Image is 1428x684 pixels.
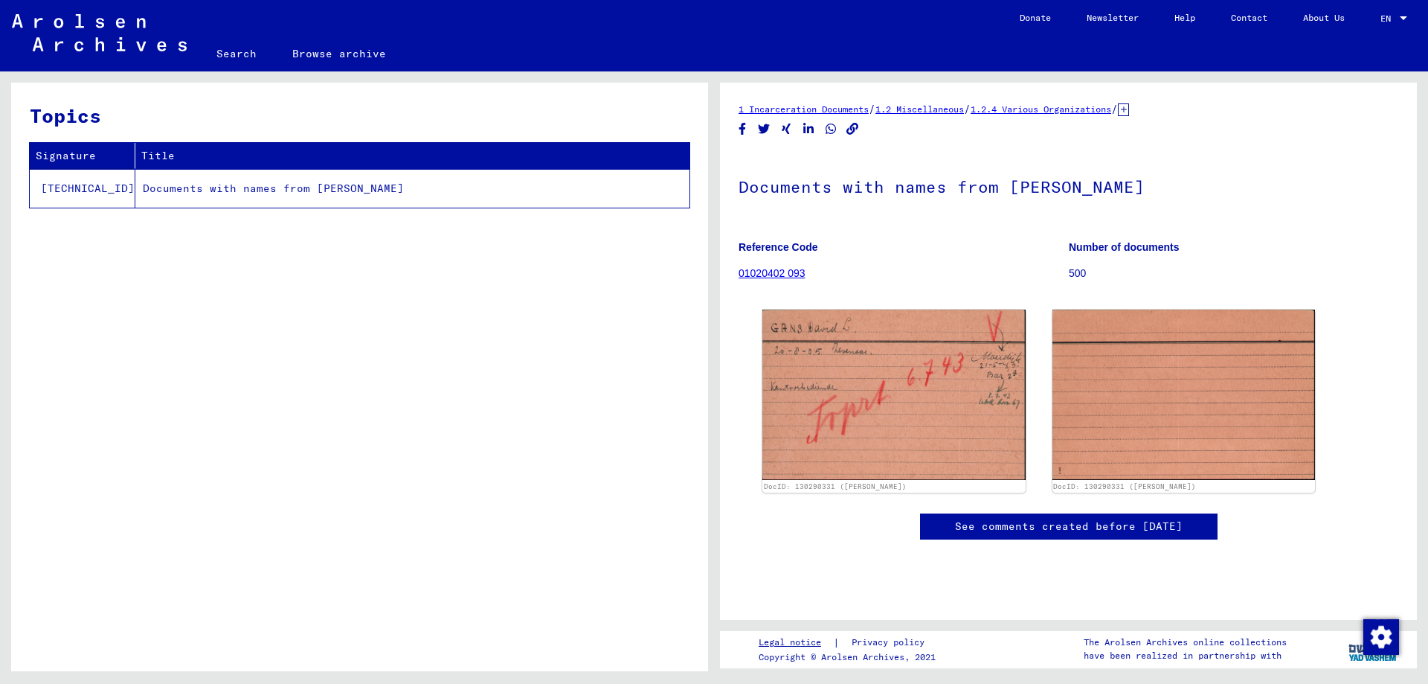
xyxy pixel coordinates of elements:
a: DocID: 130290331 ([PERSON_NAME]) [764,482,907,490]
p: The Arolsen Archives online collections [1084,636,1287,649]
a: Browse archive [274,36,404,71]
a: 1.2.4 Various Organizations [971,103,1111,115]
b: Reference Code [739,241,818,253]
span: / [964,102,971,115]
button: Copy link [845,120,861,138]
a: 1.2 Miscellaneous [875,103,964,115]
img: Arolsen_neg.svg [12,14,187,51]
td: Documents with names from [PERSON_NAME] [135,169,689,208]
img: Zustimmung ändern [1363,619,1399,655]
div: | [759,635,942,651]
button: Share on Facebook [735,120,750,138]
td: [TECHNICAL_ID] [30,169,135,208]
th: Signature [30,143,135,169]
img: 001.jpg [762,310,1026,480]
button: Share on Twitter [756,120,772,138]
span: / [1111,102,1118,115]
th: Title [135,143,689,169]
p: 500 [1069,266,1398,281]
a: 1 Incarceration Documents [739,103,869,115]
p: Copyright © Arolsen Archives, 2021 [759,651,942,664]
b: Number of documents [1069,241,1180,253]
span: / [869,102,875,115]
p: have been realized in partnership with [1084,649,1287,662]
img: 002.jpg [1052,310,1316,480]
div: Zustimmung ändern [1363,619,1398,654]
a: Legal notice [759,635,833,651]
a: Privacy policy [840,635,942,651]
a: See comments created before [DATE] [955,519,1183,534]
a: Search [199,36,274,71]
button: Share on WhatsApp [823,120,839,138]
h1: Documents with names from [PERSON_NAME] [739,153,1398,218]
h3: Topics [30,101,689,130]
a: 01020402 093 [739,267,805,279]
button: Share on Xing [779,120,794,138]
a: DocID: 130290331 ([PERSON_NAME]) [1053,482,1196,490]
mat-select-trigger: EN [1380,13,1391,24]
button: Share on LinkedIn [801,120,817,138]
img: yv_logo.png [1345,630,1401,668]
